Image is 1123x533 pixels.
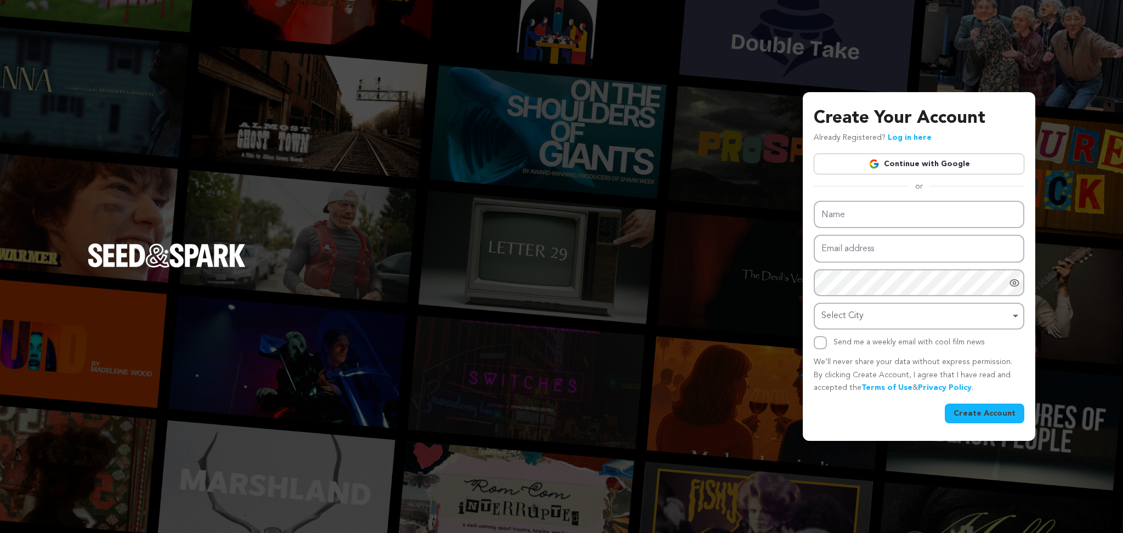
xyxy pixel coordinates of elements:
[88,243,246,290] a: Seed&Spark Homepage
[888,134,932,141] a: Log in here
[814,132,932,145] p: Already Registered?
[869,158,880,169] img: Google logo
[814,154,1024,174] a: Continue with Google
[861,384,912,392] a: Terms of Use
[918,384,972,392] a: Privacy Policy
[909,181,929,192] span: or
[814,235,1024,263] input: Email address
[945,404,1024,423] button: Create Account
[1009,277,1020,288] a: Show password as plain text. Warning: this will display your password on the screen.
[833,338,985,346] label: Send me a weekly email with cool film news
[821,308,1010,324] div: Select City
[88,243,246,268] img: Seed&Spark Logo
[814,201,1024,229] input: Name
[814,356,1024,395] p: We’ll never share your data without express permission. By clicking Create Account, I agree that ...
[814,105,1024,132] h3: Create Your Account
